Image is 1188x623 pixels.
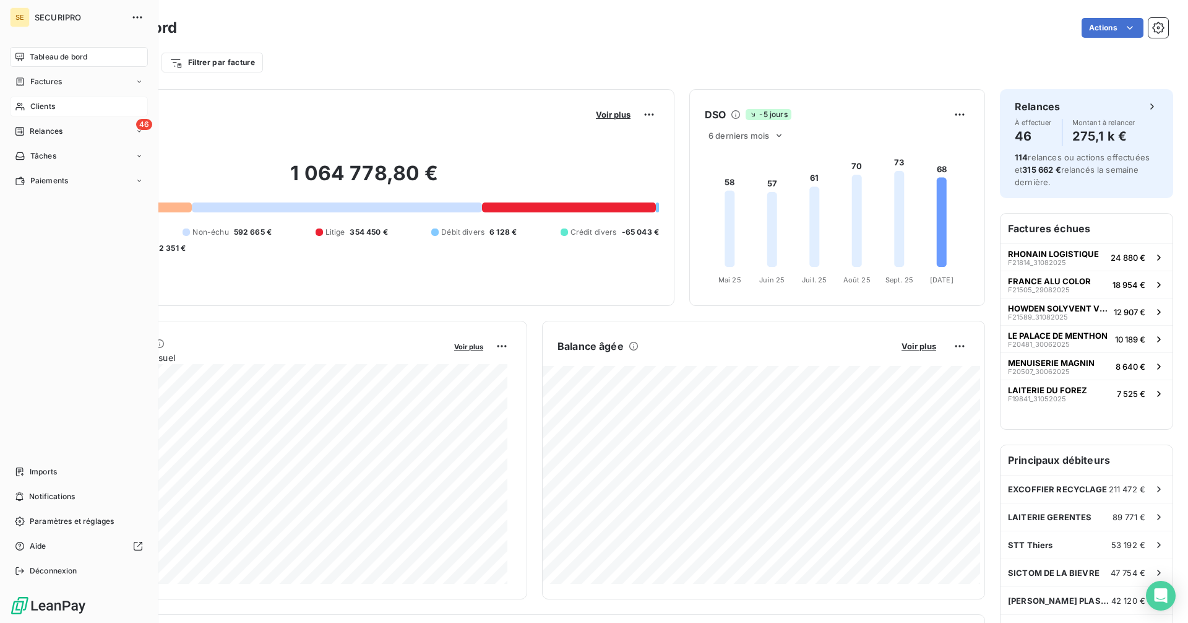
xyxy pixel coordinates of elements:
span: 10 189 € [1115,334,1145,344]
span: RHONAIN LOGISTIQUE [1008,249,1099,259]
tspan: Juil. 25 [802,276,827,284]
h6: Balance âgée [557,339,624,354]
button: Voir plus [450,341,487,352]
button: Voir plus [898,341,940,352]
span: HOWDEN SOLYVENT VENTEC [1008,303,1109,313]
span: Relances [30,126,62,137]
span: 53 192 € [1111,540,1145,550]
span: Chiffre d'affaires mensuel [70,351,445,364]
span: À effectuer [1015,119,1052,126]
span: 7 525 € [1117,389,1145,399]
button: LAITERIE DU FOREZF19841_310520257 525 € [1001,380,1173,407]
button: LE PALACE DE MENTHONF20481_3006202510 189 € [1001,325,1173,352]
span: Déconnexion [30,565,77,577]
span: Factures [30,76,62,87]
span: Imports [30,466,57,477]
span: 6 derniers mois [708,131,769,141]
div: SE [10,7,30,27]
div: Open Intercom Messenger [1146,581,1176,611]
button: HOWDEN SOLYVENT VENTECF21589_3108202512 907 € [1001,298,1173,325]
tspan: [DATE] [930,276,953,284]
span: 592 665 € [234,227,272,238]
span: 24 880 € [1111,253,1145,263]
span: 6 128 € [489,227,517,238]
button: RHONAIN LOGISTIQUEF21814_3108202524 880 € [1001,243,1173,271]
span: 89 771 € [1113,512,1145,522]
span: 315 662 € [1022,165,1061,175]
span: Voir plus [596,110,631,120]
a: Aide [10,536,148,556]
img: Logo LeanPay [10,596,87,616]
span: Clients [30,101,55,112]
tspan: Mai 25 [718,276,741,284]
button: FRANCE ALU COLORF21505_2908202518 954 € [1001,271,1173,298]
h6: Factures échues [1001,214,1173,243]
button: Voir plus [592,109,634,120]
h4: 275,1 k € [1072,126,1135,146]
button: MENUISERIE MAGNINF20507_300620258 640 € [1001,352,1173,380]
span: Non-échu [192,227,228,238]
span: Notifications [29,491,75,502]
span: Voir plus [454,342,483,351]
span: 46 [136,119,152,130]
span: 354 450 € [350,227,387,238]
span: EXCOFFIER RECYCLAGE [1008,484,1107,494]
h6: Principaux débiteurs [1001,445,1173,475]
h4: 46 [1015,126,1052,146]
span: relances ou actions effectuées et relancés la semaine dernière. [1015,152,1150,187]
span: LE PALACE DE MENTHON [1008,331,1108,341]
span: 42 120 € [1111,596,1145,606]
span: 18 954 € [1113,280,1145,290]
span: Débit divers [441,227,484,238]
h6: DSO [705,107,726,122]
span: Paiements [30,175,68,186]
span: -5 jours [746,109,791,120]
span: Voir plus [902,341,936,351]
span: LAITERIE DU FOREZ [1008,385,1087,395]
tspan: Août 25 [843,276,871,284]
span: 12 907 € [1114,307,1145,317]
span: F20507_30062025 [1008,368,1070,375]
span: Litige [325,227,345,238]
span: -2 351 € [155,243,186,254]
button: Actions [1082,18,1143,38]
span: LAITERIE GERENTES [1008,512,1092,522]
span: 8 640 € [1116,362,1145,372]
span: MENUISERIE MAGNIN [1008,358,1095,368]
span: F21589_31082025 [1008,313,1068,321]
span: 47 754 € [1111,568,1145,578]
span: -65 043 € [622,227,659,238]
button: Filtrer par facture [161,53,263,72]
span: F19841_31052025 [1008,395,1066,403]
span: SICTOM DE LA BIEVRE [1008,568,1100,578]
span: Tableau de bord [30,51,87,63]
h2: 1 064 778,80 € [70,161,659,198]
span: Montant à relancer [1072,119,1135,126]
span: Crédit divers [570,227,617,238]
span: Paramètres et réglages [30,516,114,527]
span: SECURIPRO [35,12,124,22]
span: STT Thiers [1008,540,1053,550]
h6: Relances [1015,99,1060,114]
tspan: Sept. 25 [885,276,913,284]
span: F21814_31082025 [1008,259,1066,266]
span: Aide [30,541,46,552]
span: F20481_30062025 [1008,341,1070,348]
span: FRANCE ALU COLOR [1008,276,1091,286]
span: 114 [1015,152,1028,162]
span: F21505_29082025 [1008,286,1070,294]
span: Tâches [30,150,56,162]
span: 211 472 € [1109,484,1145,494]
span: [PERSON_NAME] PLASTIQUES INNOVATION SAS [1008,596,1111,606]
tspan: Juin 25 [759,276,785,284]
